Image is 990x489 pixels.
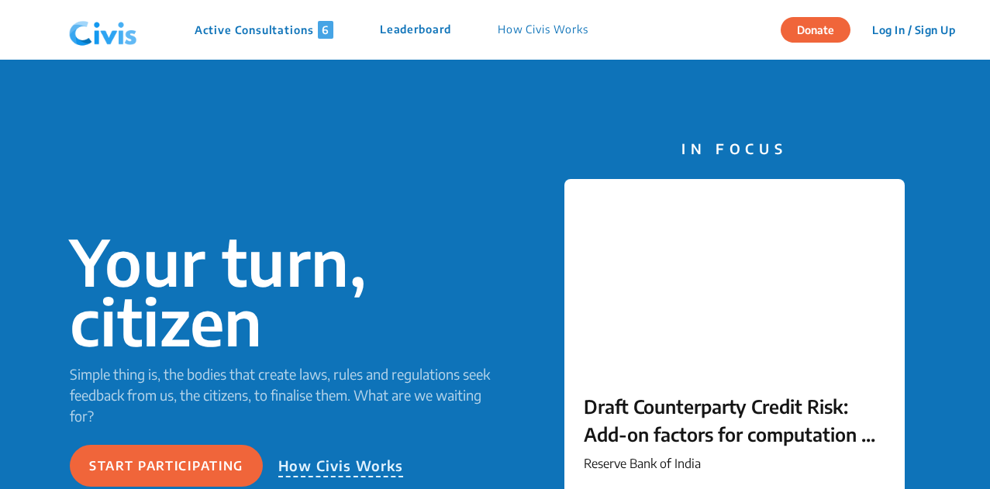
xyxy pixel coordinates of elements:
p: How Civis Works [278,455,404,477]
p: IN FOCUS [564,138,905,159]
p: Simple thing is, the bodies that create laws, rules and regulations seek feedback from us, the ci... [70,363,495,426]
p: Active Consultations [195,21,333,39]
img: navlogo.png [63,7,143,53]
p: Your turn, citizen [70,232,495,351]
p: Reserve Bank of India [584,454,885,473]
button: Log In / Sign Up [862,18,965,42]
button: Start participating [70,445,263,487]
p: How Civis Works [498,21,588,39]
button: Donate [781,17,850,43]
span: 6 [318,21,333,39]
p: Draft Counterparty Credit Risk: Add-on factors for computation of Potential Future Exposure - Rev... [584,392,885,448]
p: Leaderboard [380,21,451,39]
a: Donate [781,21,862,36]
